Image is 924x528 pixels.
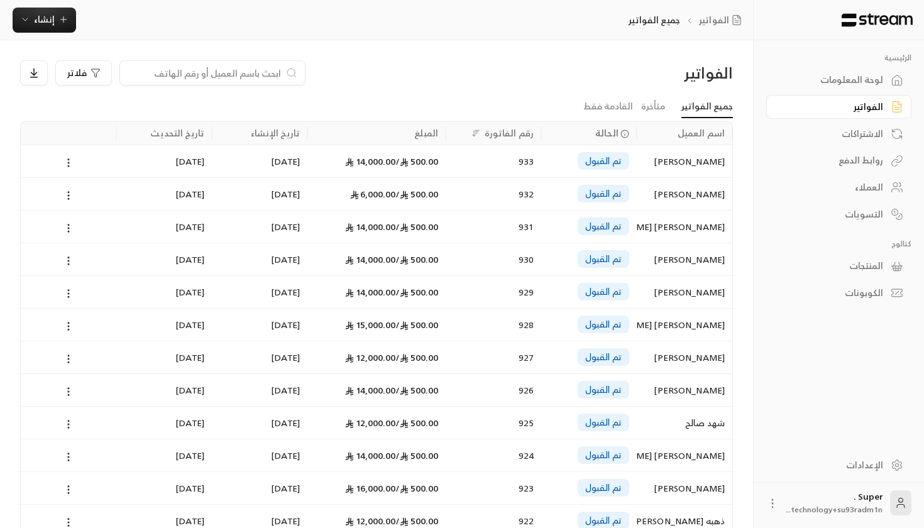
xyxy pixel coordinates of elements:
div: 14,000.00 [315,439,438,471]
span: 500.00 / [395,448,438,463]
button: فلاتر [55,60,112,85]
div: [DATE] [124,178,204,210]
div: [PERSON_NAME] [644,472,725,504]
div: الاشتراكات [782,128,883,140]
span: 500.00 / [395,415,438,431]
span: تم القبول [585,220,622,233]
div: [DATE] [219,374,300,406]
span: 500.00 / [395,317,438,333]
div: [DATE] [219,145,300,177]
div: [DATE] [124,439,204,471]
a: الاشتراكات [766,121,911,146]
a: لوحة المعلومات [766,68,911,92]
div: 12,000.00 [315,341,438,373]
span: 500.00 / [395,349,438,365]
span: technology+su93radm1n... [786,503,883,516]
div: 14,000.00 [315,211,438,243]
nav: breadcrumb [629,14,746,26]
div: العملاء [782,181,883,194]
div: الكوبونات [782,287,883,299]
a: روابط الدفع [766,148,911,173]
div: الإعدادات [782,459,883,471]
div: [DATE] [124,276,204,308]
div: 932 [453,178,534,210]
span: 500.00 / [395,186,438,202]
div: [PERSON_NAME] [644,178,725,210]
div: شهد صالح [644,407,725,439]
a: الفواتير [766,95,911,119]
div: 933 [453,145,534,177]
span: 500.00 / [395,480,438,496]
div: 14,000.00 [315,374,438,406]
a: التسويات [766,202,911,226]
div: [DATE] [124,211,204,243]
a: المنتجات [766,254,911,278]
span: تم القبول [585,285,622,298]
div: [DATE] [219,472,300,504]
div: 15,000.00 [315,309,438,341]
div: 14,000.00 [315,243,438,275]
div: [PERSON_NAME] [644,276,725,308]
button: Sort [468,126,483,141]
span: 500.00 / [395,153,438,169]
div: 927 [453,341,534,373]
div: [DATE] [219,439,300,471]
span: 500.00 / [395,382,438,398]
div: المنتجات [782,260,883,272]
div: [DATE] [124,341,204,373]
div: [DATE] [219,341,300,373]
div: 6,000.00 [315,178,438,210]
div: [PERSON_NAME] [644,341,725,373]
img: Logo [840,13,914,27]
button: إنشاء [13,8,76,33]
div: [DATE] [219,309,300,341]
div: 14,000.00 [315,276,438,308]
div: المبلغ [414,125,438,141]
a: جميع الفواتير [681,96,733,118]
div: 931 [453,211,534,243]
div: [PERSON_NAME] [644,243,725,275]
a: متأخرة [641,96,665,118]
div: 929 [453,276,534,308]
a: الكوبونات [766,281,911,305]
div: 14,000.00 [315,145,438,177]
div: [DATE] [124,472,204,504]
span: فلاتر [67,69,87,77]
a: الإعدادات [766,453,911,477]
div: [DATE] [219,243,300,275]
div: 928 [453,309,534,341]
div: [DATE] [219,211,300,243]
p: الرئيسية [766,53,911,63]
div: [PERSON_NAME] [644,374,725,406]
div: لوحة المعلومات [782,74,883,86]
span: تم القبول [585,481,622,494]
div: [DATE] [124,407,204,439]
div: [PERSON_NAME] [644,145,725,177]
div: [PERSON_NAME] [PERSON_NAME] [644,309,725,341]
div: [DATE] [124,374,204,406]
span: 500.00 / [395,251,438,267]
div: رقم الفاتورة [485,125,534,141]
div: التسويات [782,208,883,221]
div: Super . [786,490,883,515]
span: الحالة [595,126,619,140]
div: روابط الدفع [782,154,883,167]
span: 500.00 / [395,219,438,234]
p: كتالوج [766,239,911,249]
div: [PERSON_NAME] [PERSON_NAME] [644,439,725,471]
div: 930 [453,243,534,275]
div: الفواتير [782,101,883,113]
span: تم القبول [585,383,622,396]
input: ابحث باسم العميل أو رقم الهاتف [128,66,281,80]
span: تم القبول [585,514,622,527]
span: تم القبول [585,416,622,429]
div: 925 [453,407,534,439]
span: تم القبول [585,253,622,265]
div: [DATE] [219,407,300,439]
span: 500.00 / [395,284,438,300]
a: العملاء [766,175,911,200]
div: [DATE] [219,276,300,308]
span: تم القبول [585,449,622,461]
a: القادمة فقط [583,96,633,118]
div: [PERSON_NAME] [PERSON_NAME] [644,211,725,243]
